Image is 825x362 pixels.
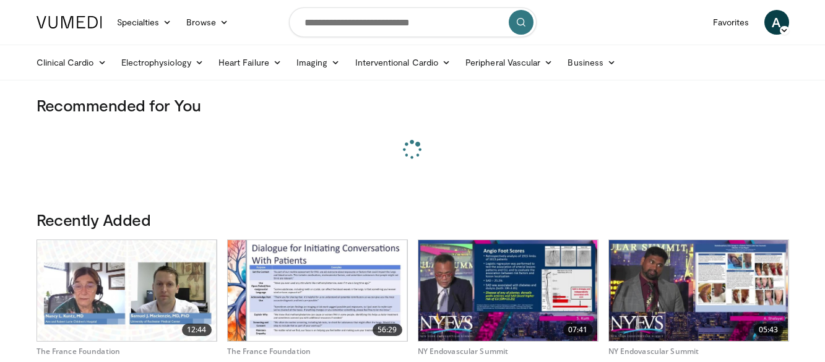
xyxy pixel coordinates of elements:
input: Search topics, interventions [289,7,537,37]
a: Business [560,50,623,75]
span: 07:41 [563,324,593,336]
a: Clinical Cardio [29,50,114,75]
a: Heart Failure [211,50,289,75]
img: 9f260758-7bd1-412d-a6a5-a63c7b7df741.620x360_q85_upscale.jpg [37,240,217,341]
a: 05:43 [609,240,788,341]
a: 56:29 [228,240,407,341]
a: A [764,10,789,35]
a: Peripheral Vascular [458,50,560,75]
a: The France Foundation [37,346,121,356]
a: NY Endovascular Summit [418,346,509,356]
span: 12:44 [182,324,212,336]
a: 12:44 [37,240,217,341]
img: e6526624-afbf-4e01-b191-253431dd5d24.620x360_q85_upscale.jpg [228,240,407,341]
img: VuMedi Logo [37,16,102,28]
a: Imaging [289,50,348,75]
a: The France Foundation [227,346,311,356]
span: 56:29 [373,324,402,336]
img: 2a8e3f39-ec71-405a-892e-c7039430bcfc.620x360_q85_upscale.jpg [418,240,598,341]
h3: Recently Added [37,210,789,230]
a: Specialties [110,10,179,35]
a: Electrophysiology [114,50,211,75]
a: Favorites [706,10,757,35]
a: Browse [179,10,236,35]
a: 07:41 [418,240,598,341]
h3: Recommended for You [37,95,789,115]
span: 05:43 [754,324,784,336]
a: NY Endovascular Summit [608,346,699,356]
img: af8f4250-e667-420e-85bb-a99ec71647f9.620x360_q85_upscale.jpg [609,240,788,341]
a: Interventional Cardio [348,50,459,75]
